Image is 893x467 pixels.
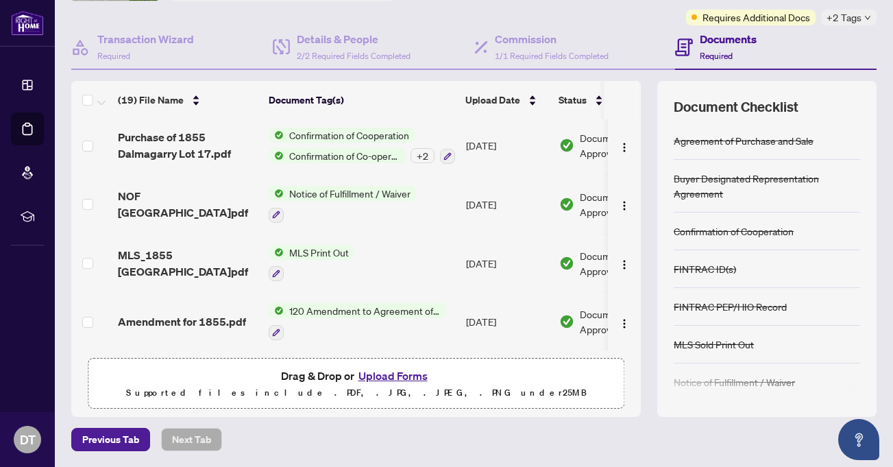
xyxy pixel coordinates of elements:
[559,314,574,329] img: Document Status
[97,51,130,61] span: Required
[112,81,263,119] th: (19) File Name
[674,337,754,352] div: MLS Sold Print Out
[702,10,810,25] span: Requires Additional Docs
[700,51,733,61] span: Required
[269,245,354,282] button: Status IconMLS Print Out
[674,299,787,314] div: FINTRAC PEP/HIO Record
[284,186,416,201] span: Notice of Fulfillment / Waiver
[82,429,139,451] span: Previous Tab
[269,128,455,165] button: Status IconConfirmation of CooperationStatus IconConfirmation of Co-operation and Representation—...
[411,148,435,163] div: + 2
[613,252,635,274] button: Logo
[269,128,284,143] img: Status Icon
[674,261,736,276] div: FINTRAC ID(s)
[269,148,284,163] img: Status Icon
[580,307,665,337] span: Document Approved
[269,186,284,201] img: Status Icon
[269,303,446,340] button: Status Icon120 Amendment to Agreement of Purchase and Sale
[263,81,460,119] th: Document Tag(s)
[88,359,624,409] span: Drag & Drop orUpload FormsSupported files include .PDF, .JPG, .JPEG, .PNG under25MB
[674,97,798,117] span: Document Checklist
[864,14,871,21] span: down
[827,10,861,25] span: +2 Tags
[118,93,184,108] span: (19) File Name
[118,247,258,280] span: MLS_1855 [GEOGRAPHIC_DATA]pdf
[580,189,665,219] span: Document Approved
[269,245,284,260] img: Status Icon
[674,171,860,201] div: Buyer Designated Representation Agreement
[559,197,574,212] img: Document Status
[465,93,520,108] span: Upload Date
[297,51,411,61] span: 2/2 Required Fields Completed
[495,31,609,47] h4: Commission
[553,81,670,119] th: Status
[284,303,446,318] span: 120 Amendment to Agreement of Purchase and Sale
[269,303,284,318] img: Status Icon
[118,313,246,330] span: Amendment for 1855.pdf
[674,133,814,148] div: Agreement of Purchase and Sale
[461,117,554,176] td: [DATE]
[118,188,258,221] span: NOF [GEOGRAPHIC_DATA]pdf
[460,81,553,119] th: Upload Date
[269,186,416,223] button: Status IconNotice of Fulfillment / Waiver
[118,129,258,162] span: Purchase of 1855 Dalmagarry Lot 17.pdf
[619,259,630,270] img: Logo
[674,374,795,390] div: Notice of Fulfillment / Waiver
[559,93,587,108] span: Status
[619,200,630,211] img: Logo
[495,51,609,61] span: 1/1 Required Fields Completed
[461,234,554,293] td: [DATE]
[97,385,615,401] p: Supported files include .PDF, .JPG, .JPEG, .PNG under 25 MB
[613,193,635,215] button: Logo
[674,224,794,239] div: Confirmation of Cooperation
[71,428,150,451] button: Previous Tab
[281,367,432,385] span: Drag & Drop or
[619,142,630,153] img: Logo
[20,430,36,449] span: DT
[11,10,44,36] img: logo
[284,128,415,143] span: Confirmation of Cooperation
[461,292,554,351] td: [DATE]
[580,248,665,278] span: Document Approved
[700,31,757,47] h4: Documents
[619,318,630,329] img: Logo
[161,428,222,451] button: Next Tab
[284,245,354,260] span: MLS Print Out
[580,130,651,160] span: Document Approved
[284,148,405,163] span: Confirmation of Co-operation and Representation—Buyer/Seller
[297,31,411,47] h4: Details & People
[838,419,879,460] button: Open asap
[613,134,635,156] button: Logo
[559,256,574,271] img: Document Status
[461,175,554,234] td: [DATE]
[97,31,194,47] h4: Transaction Wizard
[559,138,574,153] img: Document Status
[613,311,635,333] button: Logo
[354,367,432,385] button: Upload Forms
